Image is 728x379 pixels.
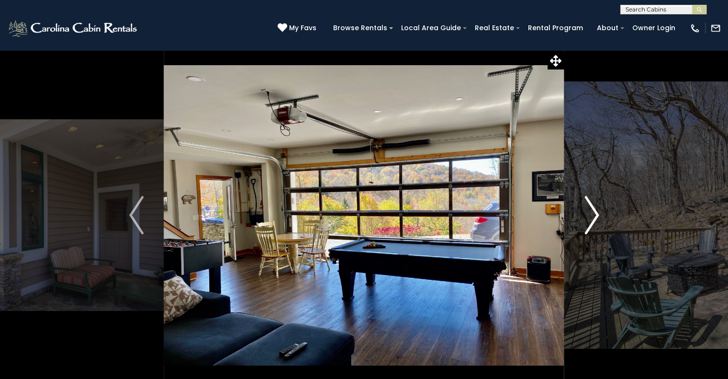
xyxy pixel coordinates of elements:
a: Browse Rentals [328,21,392,35]
a: Owner Login [627,21,680,35]
a: Rental Program [523,21,588,35]
img: phone-regular-white.png [690,23,700,34]
a: Real Estate [470,21,519,35]
a: My Favs [278,23,319,34]
img: arrow [129,196,144,234]
img: arrow [584,196,599,234]
span: My Favs [289,23,316,33]
a: Local Area Guide [396,21,466,35]
img: mail-regular-white.png [710,23,721,34]
a: About [592,21,623,35]
img: White-1-2.png [7,19,140,38]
